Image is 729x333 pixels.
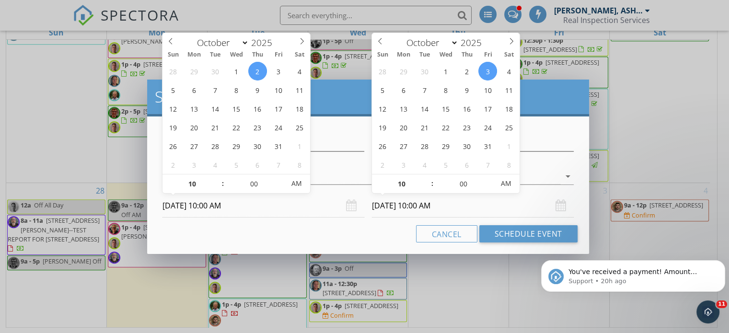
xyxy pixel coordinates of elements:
[226,52,247,58] span: Wed
[394,99,413,118] span: October 13, 2025
[457,155,476,174] span: November 6, 2025
[478,155,497,174] span: November 7, 2025
[436,155,455,174] span: November 5, 2025
[162,52,184,58] span: Sun
[499,155,518,174] span: November 8, 2025
[493,174,519,193] span: Click to toggle
[436,118,455,137] span: October 22, 2025
[290,80,309,99] span: October 11, 2025
[393,52,414,58] span: Mon
[269,118,288,137] span: October 24, 2025
[227,137,246,155] span: October 29, 2025
[436,80,455,99] span: October 8, 2025
[456,52,477,58] span: Thu
[184,52,205,58] span: Mon
[227,62,246,80] span: October 1, 2025
[269,80,288,99] span: October 10, 2025
[290,118,309,137] span: October 25, 2025
[373,155,392,174] span: November 2, 2025
[478,118,497,137] span: October 24, 2025
[185,155,204,174] span: November 3, 2025
[289,52,310,58] span: Sat
[415,99,434,118] span: October 14, 2025
[372,52,393,58] span: Sun
[372,194,574,218] input: Select date
[206,137,225,155] span: October 28, 2025
[248,99,267,118] span: October 16, 2025
[394,155,413,174] span: November 3, 2025
[562,171,574,182] i: arrow_drop_down
[269,155,288,174] span: November 7, 2025
[457,99,476,118] span: October 16, 2025
[415,118,434,137] span: October 21, 2025
[185,137,204,155] span: October 27, 2025
[394,137,413,155] span: October 27, 2025
[478,99,497,118] span: October 17, 2025
[394,80,413,99] span: October 6, 2025
[206,155,225,174] span: November 4, 2025
[185,118,204,137] span: October 20, 2025
[247,52,268,58] span: Thu
[185,99,204,118] span: October 13, 2025
[499,118,518,137] span: October 25, 2025
[290,137,309,155] span: November 1, 2025
[269,99,288,118] span: October 17, 2025
[164,99,183,118] span: October 12, 2025
[458,36,490,49] input: Year
[164,118,183,137] span: October 19, 2025
[206,62,225,80] span: September 30, 2025
[185,80,204,99] span: October 6, 2025
[248,118,267,137] span: October 23, 2025
[457,80,476,99] span: October 9, 2025
[499,80,518,99] span: October 11, 2025
[205,52,226,58] span: Tue
[716,300,727,308] span: 11
[162,194,364,218] input: Select date
[269,62,288,80] span: October 3, 2025
[457,118,476,137] span: October 23, 2025
[498,52,520,58] span: Sat
[31,37,176,46] p: Message from Support, sent 20h ago
[478,80,497,99] span: October 10, 2025
[248,155,267,174] span: November 6, 2025
[478,62,497,80] span: October 3, 2025
[206,80,225,99] span: October 7, 2025
[415,62,434,80] span: September 30, 2025
[457,137,476,155] span: October 30, 2025
[248,80,267,99] span: October 9, 2025
[290,62,309,80] span: October 4, 2025
[164,80,183,99] span: October 5, 2025
[206,99,225,118] span: October 14, 2025
[206,118,225,137] span: October 21, 2025
[164,155,183,174] span: November 2, 2025
[499,137,518,155] span: November 1, 2025
[249,36,280,49] input: Year
[31,28,172,131] span: You've received a payment! Amount $74.00 Fee $2.34 Net $71.66 Transaction # pi_3SCNdwK7snlDGpRF0I...
[537,240,729,307] iframe: Intercom notifications message
[284,174,310,193] span: Click to toggle
[431,174,434,193] span: :
[164,137,183,155] span: October 26, 2025
[696,300,719,323] iframe: Intercom live chat
[185,62,204,80] span: September 29, 2025
[248,62,267,80] span: October 2, 2025
[457,62,476,80] span: October 2, 2025
[227,80,246,99] span: October 8, 2025
[227,118,246,137] span: October 22, 2025
[268,52,289,58] span: Fri
[394,118,413,137] span: October 20, 2025
[373,99,392,118] span: October 12, 2025
[373,137,392,155] span: October 26, 2025
[373,118,392,137] span: October 19, 2025
[373,80,392,99] span: October 5, 2025
[227,155,246,174] span: November 5, 2025
[436,62,455,80] span: October 1, 2025
[415,137,434,155] span: October 28, 2025
[416,225,477,242] button: Cancel
[499,99,518,118] span: October 18, 2025
[290,99,309,118] span: October 18, 2025
[415,155,434,174] span: November 4, 2025
[435,52,456,58] span: Wed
